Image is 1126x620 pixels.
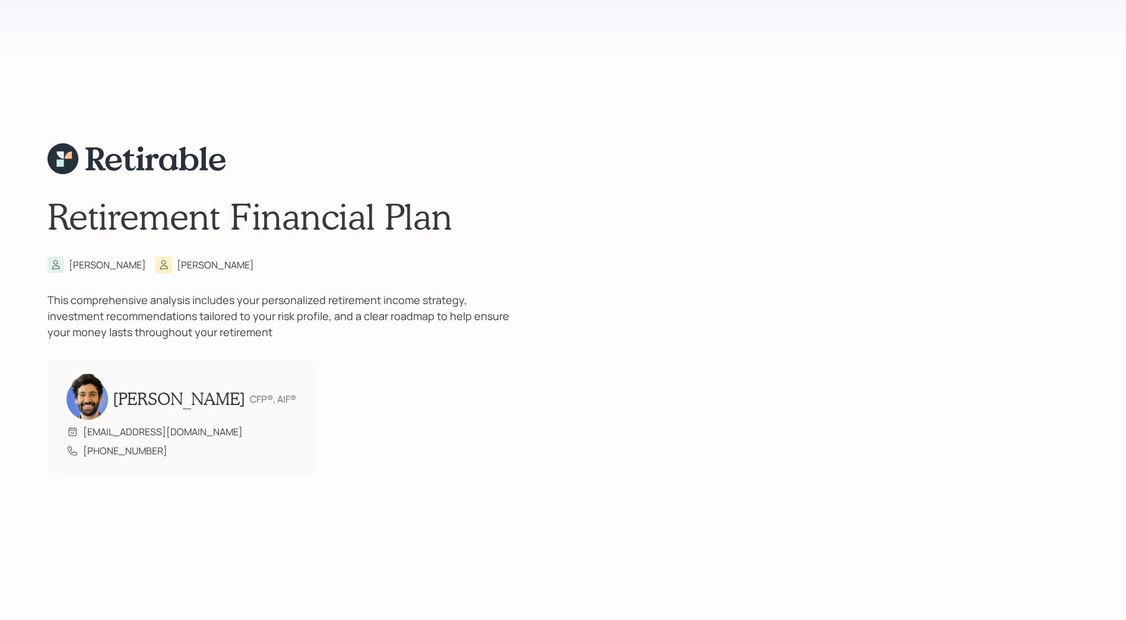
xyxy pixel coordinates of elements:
[66,372,108,420] img: eric-schwartz-headshot.png
[83,425,243,439] div: [EMAIL_ADDRESS][DOMAIN_NAME]
[47,195,1079,238] h1: Retirement Financial Plan
[83,444,167,458] div: [PHONE_NUMBER]
[250,392,296,406] div: CFP®, AIF®
[69,258,146,272] div: [PERSON_NAME]
[113,389,245,409] h2: [PERSON_NAME]
[47,292,522,340] div: This comprehensive analysis includes your personalized retirement income strategy, investment rec...
[177,258,254,272] div: [PERSON_NAME]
